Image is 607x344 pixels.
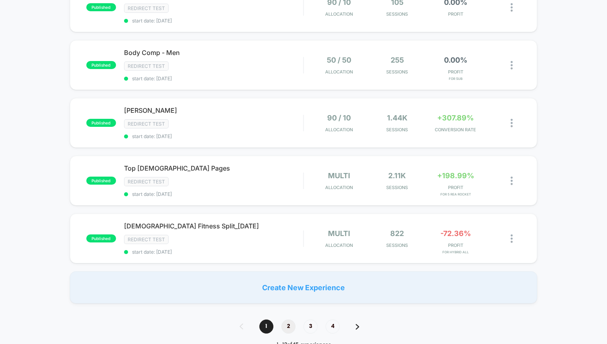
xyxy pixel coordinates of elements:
span: [PERSON_NAME] [124,106,303,114]
span: published [86,177,116,185]
span: 822 [390,229,404,238]
span: Redirect Test [124,119,169,128]
span: start date: [DATE] [124,75,303,81]
span: Allocation [325,242,353,248]
span: 3 [303,320,318,334]
span: for 5 Rea Rocket [428,192,483,196]
span: 255 [391,56,404,64]
span: -72.36% [440,229,471,238]
span: start date: [DATE] [124,191,303,197]
span: 4 [326,320,340,334]
span: 1 [259,320,273,334]
span: Allocation [325,127,353,132]
span: Sessions [370,69,424,75]
span: published [86,234,116,242]
span: Redirect Test [124,177,169,186]
span: published [86,61,116,69]
span: [DEMOGRAPHIC_DATA] Fitness Split_[DATE] [124,222,303,230]
span: Sessions [370,127,424,132]
span: Redirect Test [124,4,169,13]
span: 2 [281,320,295,334]
span: +198.99% [437,171,474,180]
div: Create New Experience [70,271,537,303]
span: Sessions [370,11,424,17]
span: Allocation [325,11,353,17]
span: 50 / 50 [327,56,351,64]
img: close [511,234,513,243]
span: start date: [DATE] [124,133,303,139]
span: 1.44k [387,114,407,122]
span: multi [328,171,350,180]
img: close [511,61,513,69]
span: PROFIT [428,242,483,248]
span: Sessions [370,185,424,190]
span: start date: [DATE] [124,18,303,24]
span: PROFIT [428,69,483,75]
span: PROFIT [428,185,483,190]
span: 0.00% [444,56,467,64]
span: Body Comp - Men [124,49,303,57]
img: close [511,177,513,185]
img: close [511,119,513,127]
img: close [511,3,513,12]
span: multi [328,229,350,238]
span: +307.89% [437,114,474,122]
span: Redirect Test [124,61,169,71]
span: PROFIT [428,11,483,17]
span: 2.11k [388,171,406,180]
span: Sessions [370,242,424,248]
span: published [86,119,116,127]
span: CONVERSION RATE [428,127,483,132]
span: Redirect Test [124,235,169,244]
span: Top [DEMOGRAPHIC_DATA] Pages [124,164,303,172]
span: published [86,3,116,11]
span: Allocation [325,185,353,190]
span: 90 / 10 [327,114,351,122]
span: start date: [DATE] [124,249,303,255]
span: for Sub [428,77,483,81]
img: pagination forward [356,324,359,330]
span: for Hybrid All [428,250,483,254]
span: Allocation [325,69,353,75]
